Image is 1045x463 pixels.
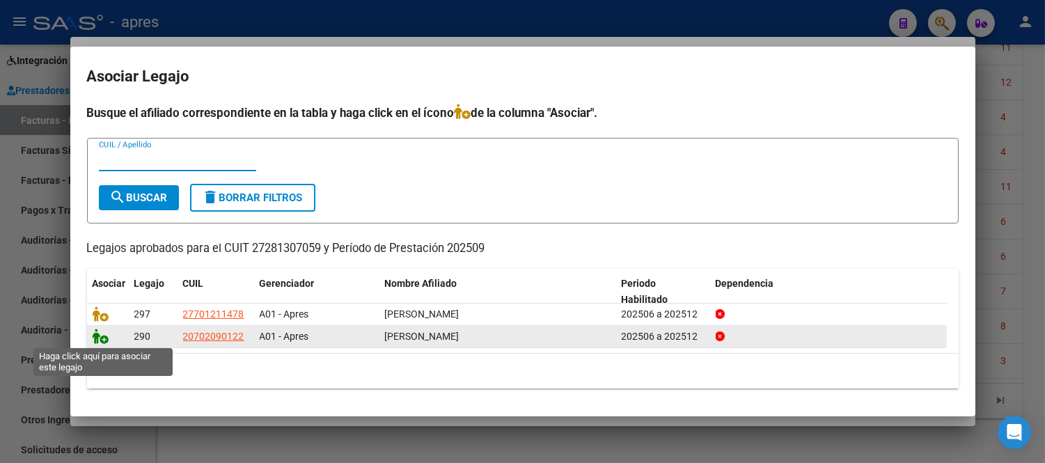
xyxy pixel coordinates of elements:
[190,184,315,212] button: Borrar Filtros
[385,308,459,320] span: DOMINGUEZ ABIGAIL ESTEFANIA
[379,269,616,315] datatable-header-cell: Nombre Afiliado
[716,278,774,289] span: Dependencia
[110,191,168,204] span: Buscar
[622,306,705,322] div: 202506 a 202512
[87,354,959,389] div: 2 registros
[134,278,165,289] span: Legajo
[178,269,254,315] datatable-header-cell: CUIL
[260,278,315,289] span: Gerenciador
[134,308,151,320] span: 297
[254,269,379,315] datatable-header-cell: Gerenciador
[616,269,710,315] datatable-header-cell: Periodo Habilitado
[203,191,303,204] span: Borrar Filtros
[87,269,129,315] datatable-header-cell: Asociar
[622,329,705,345] div: 202506 a 202512
[183,278,204,289] span: CUIL
[183,308,244,320] span: 27701211478
[93,278,126,289] span: Asociar
[183,331,244,342] span: 20702090122
[260,331,309,342] span: A01 - Apres
[385,331,459,342] span: CORVALAN MATEO CALEB
[99,185,179,210] button: Buscar
[87,104,959,122] h4: Busque el afiliado correspondiente en la tabla y haga click en el ícono de la columna "Asociar".
[710,269,947,315] datatable-header-cell: Dependencia
[622,278,668,305] span: Periodo Habilitado
[385,278,457,289] span: Nombre Afiliado
[998,416,1031,449] div: Open Intercom Messenger
[203,189,219,205] mat-icon: delete
[260,308,309,320] span: A01 - Apres
[134,331,151,342] span: 290
[129,269,178,315] datatable-header-cell: Legajo
[110,189,127,205] mat-icon: search
[87,63,959,90] h2: Asociar Legajo
[87,240,959,258] p: Legajos aprobados para el CUIT 27281307059 y Período de Prestación 202509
